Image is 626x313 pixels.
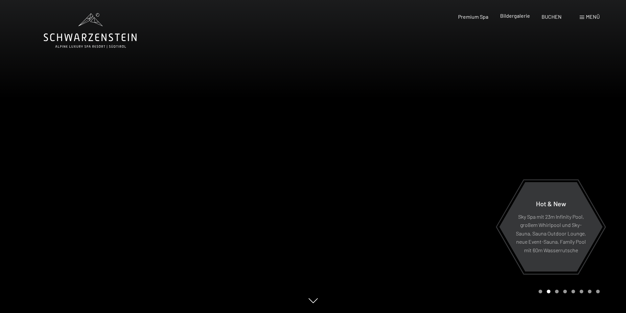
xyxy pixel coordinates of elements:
div: Carousel Page 6 [580,290,583,293]
div: Carousel Page 2 (Current Slide) [547,290,550,293]
div: Carousel Pagination [536,290,600,293]
div: Carousel Page 8 [596,290,600,293]
div: Carousel Page 4 [563,290,567,293]
div: Carousel Page 1 [539,290,542,293]
div: Carousel Page 7 [588,290,591,293]
span: Menü [586,13,600,20]
div: Carousel Page 3 [555,290,559,293]
a: Bildergalerie [500,12,530,19]
a: BUCHEN [542,13,562,20]
p: Sky Spa mit 23m Infinity Pool, großem Whirlpool und Sky-Sauna, Sauna Outdoor Lounge, neue Event-S... [515,212,587,254]
a: Premium Spa [458,13,488,20]
span: Hot & New [536,199,566,207]
a: Hot & New Sky Spa mit 23m Infinity Pool, großem Whirlpool und Sky-Sauna, Sauna Outdoor Lounge, ne... [499,182,603,272]
div: Carousel Page 5 [571,290,575,293]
